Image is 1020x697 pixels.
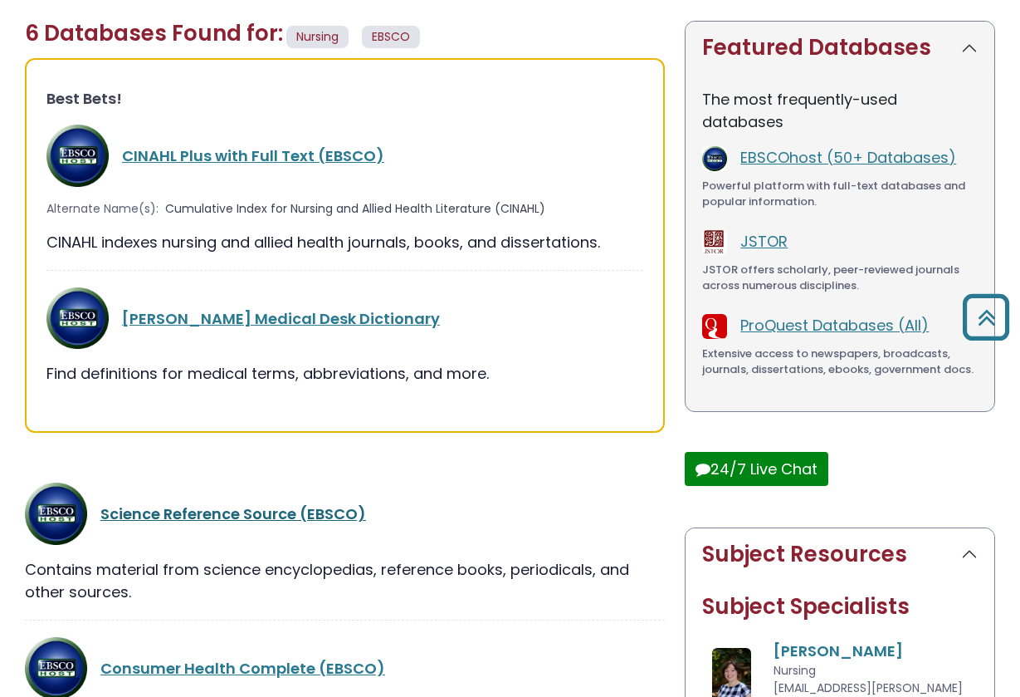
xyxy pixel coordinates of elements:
[286,26,349,48] span: Nursing
[100,503,366,524] a: Science Reference Source (EBSCO)
[686,528,994,581] button: Subject Resources
[774,641,903,661] a: [PERSON_NAME]
[46,200,159,218] span: Alternate Name(s):
[702,88,978,133] p: The most frequently-used databases
[46,362,643,385] div: Find definitions for medical terms, abbreviations, and more.
[372,28,410,45] span: EBSCO
[702,346,978,378] div: Extensive access to newspapers, broadcasts, journals, dissertations, ebooks, government docs.
[740,147,956,168] a: EBSCOhost (50+ Databases)
[100,658,385,679] a: Consumer Health Complete (EBSCO)
[46,90,643,108] h3: Best Bets!
[25,558,665,603] div: Contains material from science encyclopedias, reference books, periodicals, and other sources.
[702,178,978,210] div: Powerful platform with full-text databases and popular information.
[122,145,384,166] a: CINAHL Plus with Full Text (EBSCO)
[686,22,994,74] button: Featured Databases
[685,452,828,486] button: 24/7 Live Chat
[774,662,816,679] span: Nursing
[46,231,643,253] div: CINAHL indexes nursing and allied health journals, books, and dissertations.
[956,302,1016,332] a: Back to Top
[740,315,929,336] a: ProQuest Databases (All)
[740,231,788,252] a: JSTOR
[25,18,283,48] span: 6 Databases Found for:
[165,200,545,218] span: Cumulative Index for Nursing and Allied Health Literature (CINAHL)
[702,262,978,294] div: JSTOR offers scholarly, peer-reviewed journals across numerous disciplines.
[122,308,440,329] a: [PERSON_NAME] Medical Desk Dictionary
[702,594,978,620] h2: Subject Specialists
